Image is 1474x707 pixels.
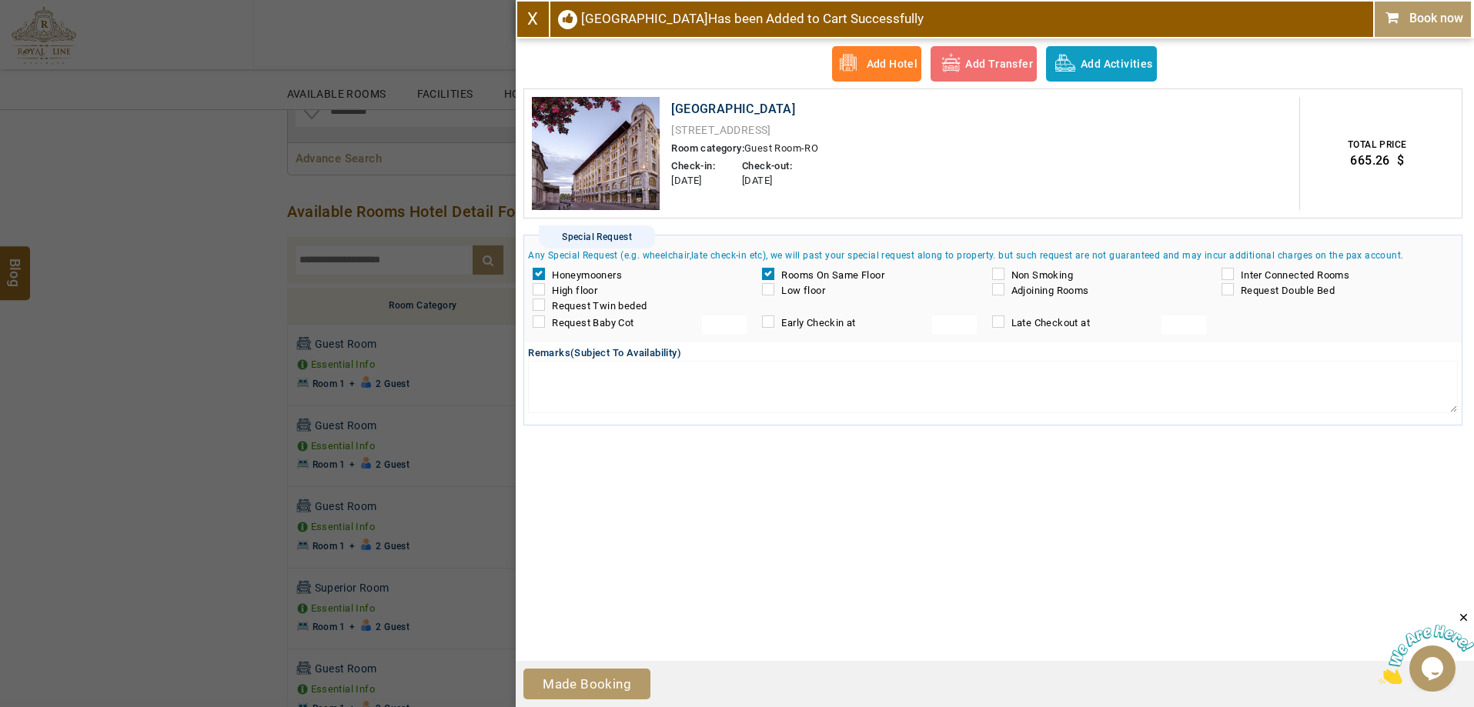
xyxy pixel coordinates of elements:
span: Has been Added to Cart Successfully [581,11,1278,26]
span: Non Smoking [1011,269,1073,281]
a: Made Booking [523,669,650,699]
iframe: chat widget [1379,611,1474,684]
span: Late Checkout at [1011,317,1090,328]
span: [STREET_ADDRESS] [671,124,770,136]
span: Request Baby Cot [552,317,633,328]
span: Add Transfer [965,50,1033,78]
span: High floor [552,285,597,296]
span: Special Request [539,225,655,248]
span: Adjoining Rooms [1011,285,1089,296]
div: Any Special Request (e.g. wheelchair,late check-in etc), we will past your special request along ... [528,249,1458,262]
span: Remarks [528,347,681,359]
span: [DATE] [671,175,701,186]
b: Room category: [671,142,744,154]
span: Add Activities [1081,50,1153,78]
div: Total Price [1304,138,1450,152]
span: Inter Connected Rooms [1241,269,1349,281]
span: [GEOGRAPHIC_DATA] [671,102,795,116]
span: Guest Room-RO [744,142,818,154]
span: Add Hotel [867,50,918,78]
a: X [527,9,538,28]
span: Rooms On Same Floor [781,269,884,281]
span: (Subject To Availability) [570,347,681,359]
span: $ [1397,153,1404,168]
b: Check-out: [742,160,792,172]
b: Check-in: [671,160,715,172]
span: 665.26 [1350,153,1389,168]
span: Low floor [781,285,825,296]
span: Request Double Bed [1241,285,1335,296]
span: [DATE] [742,175,772,186]
span: Request Twin beded [552,300,647,312]
span: Early Checkin at [781,317,855,328]
a: Book now [1379,8,1467,29]
span: Honeymooners [552,269,622,281]
img: 1-ThumbNail.jpg [532,97,660,210]
span: [GEOGRAPHIC_DATA] [581,11,708,26]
